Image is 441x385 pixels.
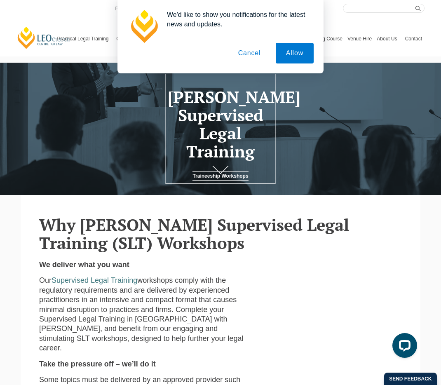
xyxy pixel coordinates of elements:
a: Supervised Legal Training [52,276,137,284]
p: Our workshops comply with the regulatory requirements and are delivered by experienced practition... [39,276,246,353]
button: Allow [276,43,314,63]
h2: Why [PERSON_NAME] Supervised Legal Training (SLT) Workshops [39,216,402,252]
img: notification icon [127,10,160,43]
iframe: LiveChat chat widget [386,330,420,364]
strong: Take the pressure off – we’ll do it [39,360,156,368]
strong: We deliver what you want [39,261,129,269]
button: Cancel [228,43,271,63]
div: We'd like to show you notifications for the latest news and updates. [160,10,314,29]
h1: [PERSON_NAME] Supervised Legal Training [168,88,274,160]
a: Traineeship Workshops [192,171,248,181]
